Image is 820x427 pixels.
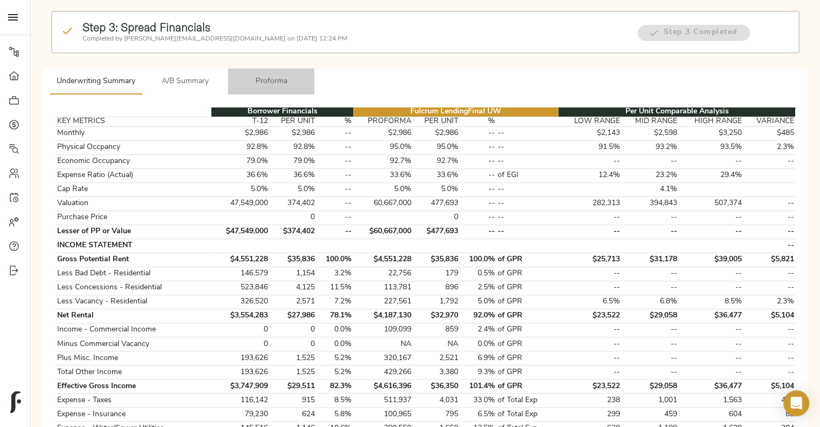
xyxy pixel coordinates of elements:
td: 1,563 [679,394,743,408]
td: 9.3% [460,365,497,379]
td: Cap Rate [56,182,211,196]
span: A/B Summary [148,75,222,89]
td: 7.2% [316,295,353,309]
td: -- [316,140,353,154]
td: 3,380 [412,365,459,379]
td: 326,520 [211,295,269,309]
td: 193,626 [211,351,269,365]
td: 100,965 [353,408,413,422]
td: $2,143 [559,126,621,140]
td: 511,937 [353,394,413,408]
td: 11.5% [316,281,353,295]
td: of GPR [497,379,559,394]
td: 5.0% [211,182,269,196]
td: of GPR [497,365,559,379]
td: Expense Ratio (Actual) [56,168,211,182]
td: 3.2% [316,267,353,281]
td: -- [316,154,353,168]
td: -- [559,211,621,225]
td: Total Other Income [56,365,211,379]
td: 179 [412,267,459,281]
td: 109,099 [353,323,413,337]
td: -- [621,337,679,351]
td: 795 [412,408,459,422]
td: $39,005 [679,253,743,267]
td: 95.0% [353,140,413,154]
td: 93.2% [621,140,679,154]
td: Gross Potential Rent [56,253,211,267]
th: HIGH RANGE [679,117,743,126]
td: 0.0% [460,337,497,351]
td: of Total Exp [497,408,559,422]
th: % [316,117,353,126]
div: Open Intercom Messenger [783,390,809,416]
td: Income - Commercial Income [56,323,211,337]
td: Minus Commercial Vacancy [56,337,211,351]
td: Physical Occpancy [56,140,211,154]
td: -- [497,211,559,225]
img: logo [10,391,21,413]
td: -- [460,154,497,168]
td: 4.1% [621,182,679,196]
td: -- [679,225,743,239]
td: -- [743,225,795,239]
td: Less Vacancy - Residential [56,295,211,309]
td: -- [621,211,679,225]
td: Less Concessions - Residential [56,281,211,295]
td: 1,792 [412,295,459,309]
td: 92.7% [353,154,413,168]
td: -- [743,239,795,253]
td: -- [621,281,679,295]
td: 5.2% [316,351,353,365]
th: LOW RANGE [559,117,621,126]
td: 60,667,000 [353,196,413,211]
td: -- [559,225,621,239]
th: VARIANCE [743,117,795,126]
td: 0 [211,337,269,351]
td: $3,250 [679,126,743,140]
td: 92.0% [460,309,497,323]
td: -- [316,126,353,140]
td: 33.6% [353,168,413,182]
td: -- [460,225,497,239]
td: $25,713 [559,253,621,267]
td: $3,747,909 [211,379,269,394]
td: $2,986 [269,126,316,140]
td: 624 [269,408,316,422]
td: $5,821 [743,253,795,267]
td: $2,986 [211,126,269,140]
td: 523,846 [211,281,269,295]
td: -- [621,323,679,337]
td: 78.1% [316,309,353,323]
td: 6.5% [460,408,497,422]
td: 36.6% [211,168,269,182]
td: NA [353,337,413,351]
td: 238 [559,394,621,408]
td: $4,551,228 [353,253,413,267]
td: of EGI [497,168,559,182]
td: -- [497,225,559,239]
td: $5,104 [743,309,795,323]
td: 5.0% [353,182,413,196]
td: $31,178 [621,253,679,267]
td: -- [621,267,679,281]
td: -- [743,267,795,281]
td: -- [316,196,353,211]
td: 507,374 [679,196,743,211]
td: -- [316,168,353,182]
span: Underwriting Summary [57,75,135,89]
td: $36,477 [679,379,743,394]
td: 100.0% [460,253,497,267]
td: Expense - Taxes [56,394,211,408]
td: $2,986 [412,126,459,140]
td: of GPR [497,351,559,365]
th: Borrower Financials [211,107,353,117]
td: 6.8% [621,295,679,309]
td: -- [460,168,497,182]
td: 2.5% [460,281,497,295]
td: Economic Occupancy [56,154,211,168]
th: KEY METRICS [56,117,211,126]
td: 89 [743,408,795,422]
td: -- [743,211,795,225]
td: -- [621,154,679,168]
